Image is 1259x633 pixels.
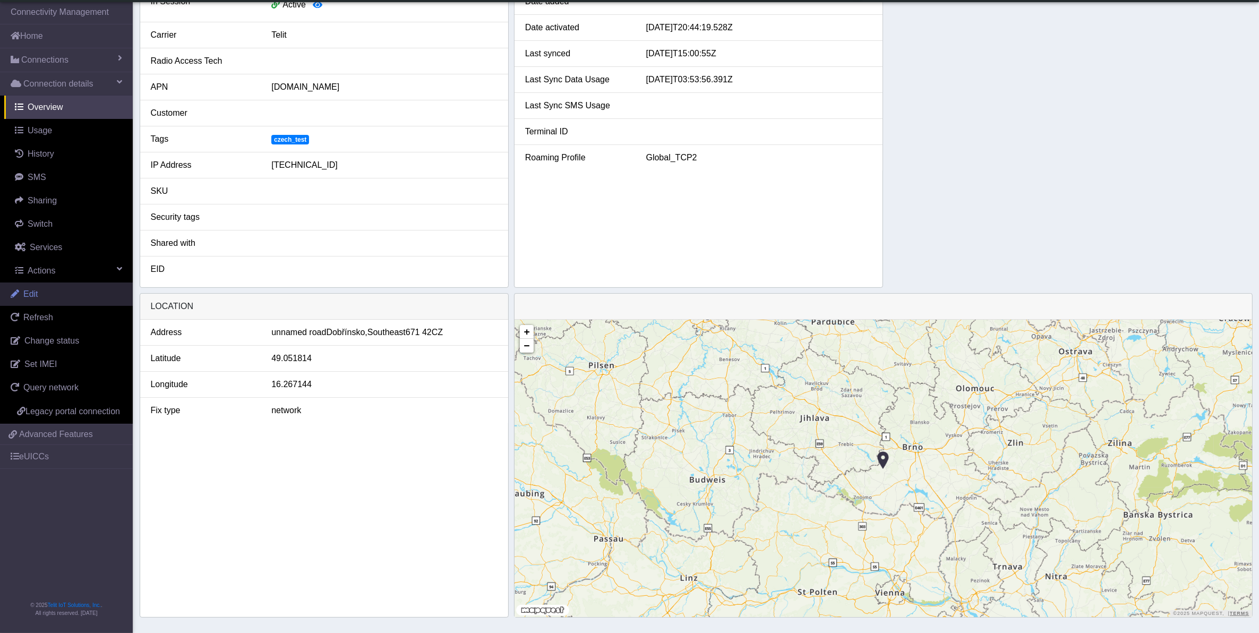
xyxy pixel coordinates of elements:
span: unnamed road [271,326,326,339]
div: Global_TCP2 [638,151,880,164]
span: SMS [28,173,46,182]
div: Last Sync SMS Usage [517,99,638,112]
a: Switch [4,212,133,236]
a: Telit IoT Solutions, Inc. [48,602,101,608]
div: IP Address [143,159,264,172]
div: Roaming Profile [517,151,638,164]
div: APN [143,81,264,93]
div: Longitude [143,378,264,391]
a: History [4,142,133,166]
div: [DATE]T03:53:56.391Z [638,73,880,86]
div: Carrier [143,29,264,41]
a: Sharing [4,189,133,212]
div: Security tags [143,211,264,224]
div: Address [143,326,264,339]
span: Legacy portal connection [25,407,120,416]
div: [DOMAIN_NAME] [263,81,506,93]
div: Date activated [517,21,638,34]
div: Telit [263,29,506,41]
div: LOCATION [140,294,508,320]
span: Actions [28,266,55,275]
span: Query network [23,383,79,392]
span: Change status [24,336,79,345]
a: Zoom out [520,339,534,353]
span: czech_test [271,135,309,144]
span: 671 42 [406,326,432,339]
a: Overview [4,96,133,119]
div: SKU [143,185,264,198]
span: Sharing [28,196,57,205]
div: 16.267144 [263,378,506,391]
a: Usage [4,119,133,142]
span: Advanced Features [19,428,93,441]
span: History [28,149,54,158]
span: Overview [28,102,63,112]
div: [TECHNICAL_ID] [263,159,506,172]
span: Southeast [367,326,406,339]
div: EID [143,263,264,276]
div: Fix type [143,404,264,417]
div: Tags [143,133,264,146]
div: 49.051814 [263,352,506,365]
span: Switch [28,219,53,228]
div: Shared with [143,237,264,250]
span: Connections [21,54,68,66]
span: CZ [432,326,443,339]
div: Latitude [143,352,264,365]
div: Customer [143,107,264,119]
span: Refresh [23,313,53,322]
div: [DATE]T15:00:55Z [638,47,880,60]
span: Edit [23,289,38,298]
span: Set IMEI [24,360,57,369]
a: Terms [1230,611,1249,616]
div: network [263,404,506,417]
span: Connection details [23,78,93,90]
a: Actions [4,259,133,283]
a: Services [4,236,133,259]
div: Last synced [517,47,638,60]
div: Terminal ID [517,125,638,138]
div: [DATE]T20:44:19.528Z [638,21,880,34]
div: Last Sync Data Usage [517,73,638,86]
div: Radio Access Tech [143,55,264,67]
a: SMS [4,166,133,189]
a: Zoom in [520,325,534,339]
span: Usage [28,126,52,135]
span: Dobřínsko, [326,326,367,339]
span: Services [30,243,62,252]
div: ©2025 MapQuest, | [1170,610,1252,617]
